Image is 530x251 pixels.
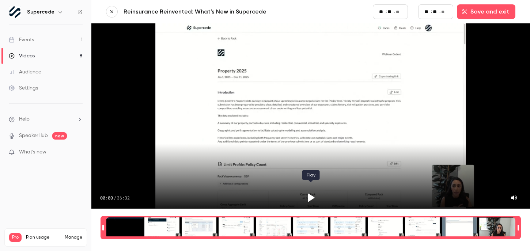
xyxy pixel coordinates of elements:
[9,6,21,18] img: Supercede
[507,190,521,205] button: Mute
[387,8,393,16] input: seconds
[101,217,106,239] div: Time range seconds start time
[431,8,432,16] span: :
[302,189,319,206] button: Play
[52,132,67,140] span: new
[91,23,530,209] section: Video player
[394,8,395,16] span: .
[19,132,48,140] a: SpeakerHub
[412,7,414,16] span: -
[396,8,402,16] input: milliseconds
[9,233,22,242] span: Pro
[106,217,515,238] div: Time range selector
[124,7,299,16] a: Reinsurance Reinvented: What’s New in Supercede
[516,217,521,239] div: Time range seconds end time
[439,8,440,16] span: .
[19,115,30,123] span: Help
[9,36,34,43] div: Events
[424,8,430,16] input: minutes
[117,195,130,201] span: 36:32
[9,84,38,92] div: Settings
[418,4,453,19] fieldset: 36:32.17
[27,8,54,16] h6: Supercede
[65,235,82,240] a: Manage
[373,4,408,19] fieldset: 00:00.00
[19,148,46,156] span: What's new
[457,4,515,19] button: Save and exit
[9,68,41,76] div: Audience
[114,195,116,201] span: /
[9,52,35,60] div: Videos
[100,195,130,201] div: 00:00
[26,235,60,240] span: Plan usage
[433,8,439,16] input: seconds
[9,115,83,123] li: help-dropdown-opener
[441,8,447,16] input: milliseconds
[100,195,113,201] span: 00:00
[74,149,83,156] iframe: Noticeable Trigger
[386,8,387,16] span: :
[379,8,385,16] input: minutes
